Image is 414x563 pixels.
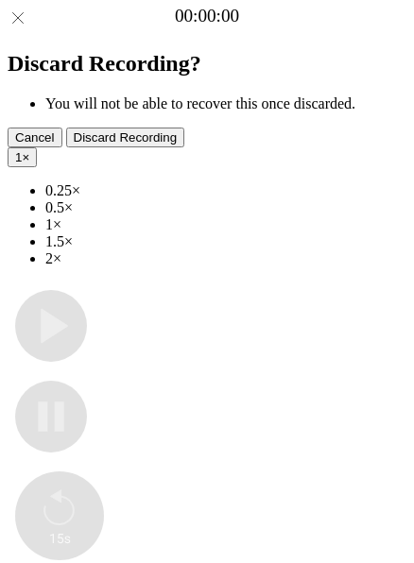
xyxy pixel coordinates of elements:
button: 1× [8,147,37,167]
a: 00:00:00 [175,6,239,26]
li: 0.25× [45,182,406,199]
h2: Discard Recording? [8,51,406,77]
span: 1 [15,150,22,164]
li: 1× [45,216,406,233]
li: You will not be able to recover this once discarded. [45,95,406,112]
li: 2× [45,250,406,267]
li: 0.5× [45,199,406,216]
li: 1.5× [45,233,406,250]
button: Discard Recording [66,128,185,147]
button: Cancel [8,128,62,147]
